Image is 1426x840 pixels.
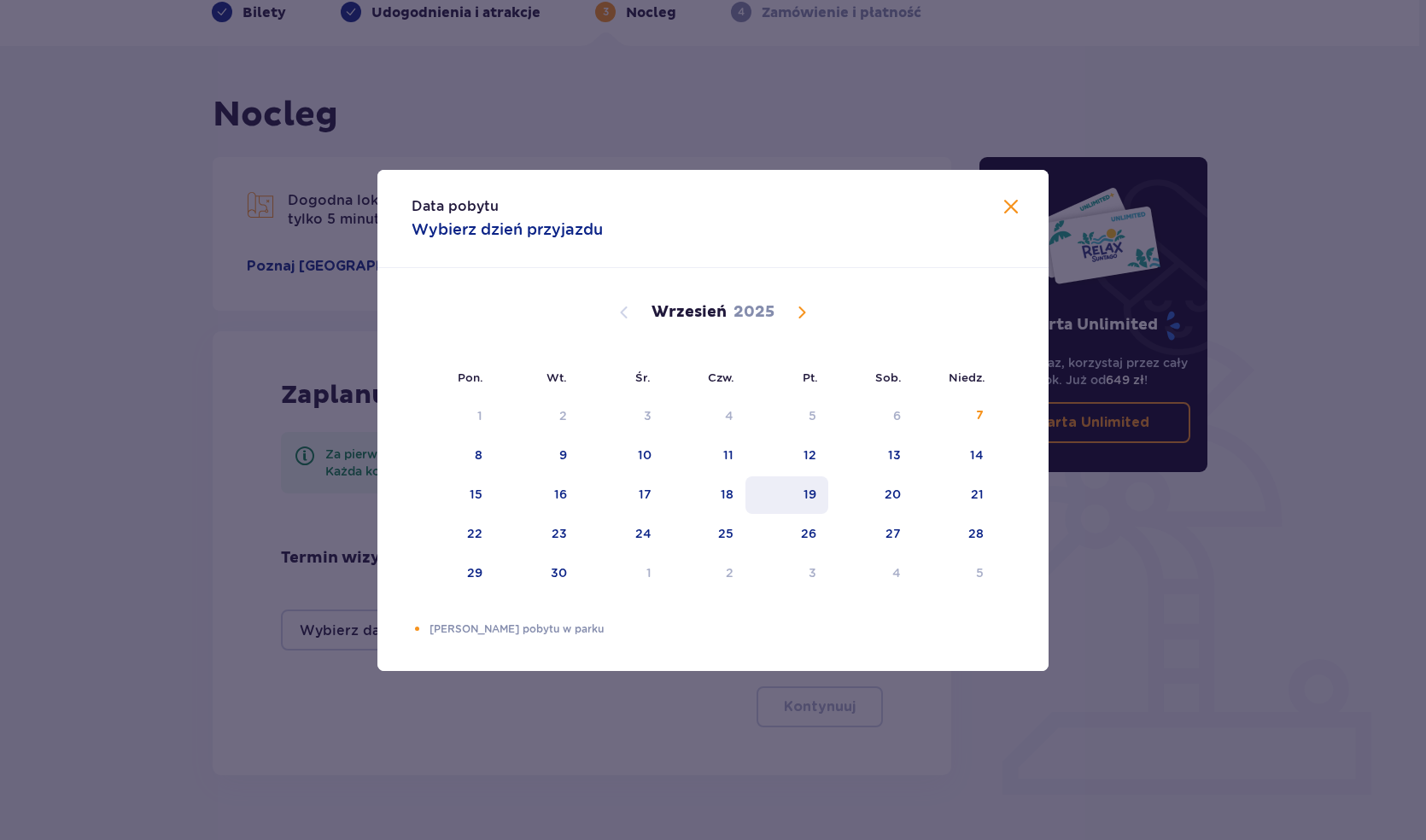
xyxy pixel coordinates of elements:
[913,516,996,553] td: Choose niedziela, 28 września 2025 as your check-in date. It’s available.
[913,555,996,592] td: Choose niedziela, 5 października 2025 as your check-in date. It’s available.
[875,370,902,384] small: Sob.
[412,437,494,475] td: Choose poniedziałek, 8 września 2025 as your check-in date. It’s available.
[579,437,663,475] td: Choose środa, 10 września 2025 as your check-in date. It’s available.
[494,555,579,592] td: Choose wtorek, 30 września 2025 as your check-in date. It’s available.
[726,564,733,581] div: 2
[663,398,746,435] td: Not available. czwartek, 4 września 2025
[638,446,652,464] div: 10
[458,370,483,384] small: Pon.
[949,370,985,384] small: Niedz.
[477,407,482,424] div: 1
[554,486,567,503] div: 16
[663,437,746,475] td: Choose czwartek, 11 września 2025 as your check-in date. It’s available.
[913,437,996,475] td: Choose niedziela, 14 września 2025 as your check-in date. It’s available.
[467,525,482,542] div: 22
[885,486,901,503] div: 20
[888,446,901,464] div: 13
[552,525,567,542] div: 23
[494,437,579,475] td: Choose wtorek, 9 września 2025 as your check-in date. It’s available.
[745,516,828,553] td: Choose piątek, 26 września 2025 as your check-in date. It’s available.
[494,398,579,435] td: Not available. wtorek, 2 września 2025
[579,398,663,435] td: Not available. środa, 3 września 2025
[377,268,1049,621] div: Calendar
[646,564,652,581] div: 1
[467,564,482,581] div: 29
[725,407,733,424] div: 4
[412,516,494,553] td: Choose poniedziałek, 22 września 2025 as your check-in date. It’s available.
[494,476,579,514] td: Choose wtorek, 16 września 2025 as your check-in date. It’s available.
[663,555,746,592] td: Choose czwartek, 2 października 2025 as your check-in date. It’s available.
[745,437,828,475] td: Choose piątek, 12 września 2025 as your check-in date. It’s available.
[551,564,567,581] div: 30
[546,370,567,384] small: Wt.
[412,555,494,592] td: Choose poniedziałek, 29 września 2025 as your check-in date. It’s available.
[663,516,746,553] td: Choose czwartek, 25 września 2025 as your check-in date. It’s available.
[913,476,996,514] td: Choose niedziela, 21 września 2025 as your check-in date. It’s available.
[913,398,996,435] td: Choose niedziela, 7 września 2025 as your check-in date. It’s available.
[635,370,651,384] small: Śr.
[639,486,652,503] div: 17
[892,564,901,581] div: 4
[663,476,746,514] td: Choose czwartek, 18 września 2025 as your check-in date. It’s available.
[721,486,733,503] div: 18
[745,476,828,514] td: Choose piątek, 19 września 2025 as your check-in date. It’s available.
[828,437,913,475] td: Choose sobota, 13 września 2025 as your check-in date. It’s available.
[801,525,816,542] div: 26
[723,446,733,464] div: 11
[708,370,734,384] small: Czw.
[804,486,816,503] div: 19
[885,525,901,542] div: 27
[718,525,733,542] div: 25
[803,370,818,384] small: Pt.
[828,476,913,514] td: Choose sobota, 20 września 2025 as your check-in date. It’s available.
[559,446,567,464] div: 9
[470,486,482,503] div: 15
[475,446,482,464] div: 8
[828,398,913,435] td: Not available. sobota, 6 września 2025
[579,516,663,553] td: Choose środa, 24 września 2025 as your check-in date. It’s available.
[494,516,579,553] td: Choose wtorek, 23 września 2025 as your check-in date. It’s available.
[579,476,663,514] td: Choose środa, 17 września 2025 as your check-in date. It’s available.
[579,555,663,592] td: Choose środa, 1 października 2025 as your check-in date. It’s available.
[635,525,652,542] div: 24
[745,555,828,592] td: Choose piątek, 3 października 2025 as your check-in date. It’s available.
[828,516,913,553] td: Choose sobota, 27 września 2025 as your check-in date. It’s available.
[644,407,652,424] div: 3
[893,407,901,424] div: 6
[430,621,1014,637] p: [PERSON_NAME] pobytu w parku
[412,398,494,435] td: Not available. poniedziałek, 1 września 2025
[809,407,816,424] div: 5
[809,564,816,581] div: 3
[828,555,913,592] td: Choose sobota, 4 października 2025 as your check-in date. It’s available.
[745,398,828,435] td: Not available. piątek, 5 września 2025
[804,446,816,464] div: 12
[559,407,567,424] div: 2
[412,476,494,514] td: Choose poniedziałek, 15 września 2025 as your check-in date. It’s available.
